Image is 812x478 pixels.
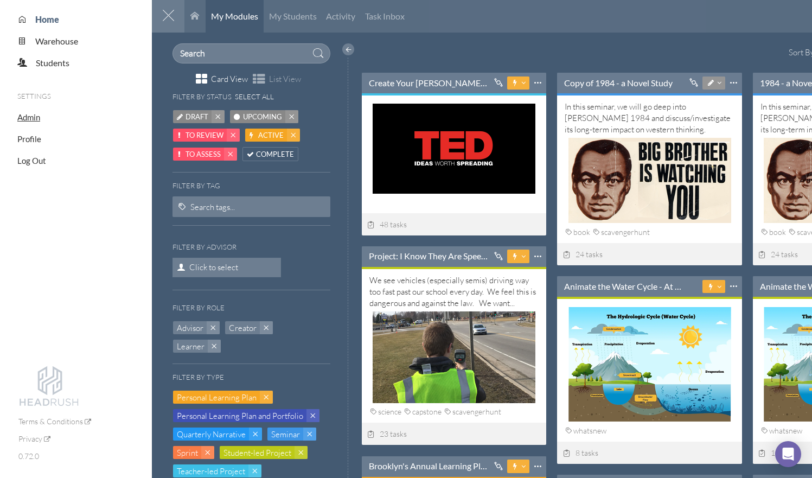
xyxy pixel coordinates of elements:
span: Teacher-led Project [177,466,245,477]
h6: Filter by tag [172,182,331,190]
span: Active [258,130,284,141]
a: Terms & Conditions [18,417,91,426]
span: My Modules [211,11,258,21]
span: Draft [186,111,208,123]
span: Complete [256,149,294,160]
span: 8 tasks [562,448,598,457]
span: Seminar [271,429,300,440]
span: Task Inbox [365,11,405,21]
div: Open Intercom Messenger [775,441,801,467]
span: Quarterly Narrative [177,429,246,440]
h6: Filter by type [172,373,224,381]
h6: Filter by role [172,304,225,312]
a: Admin [17,112,40,122]
span: Students [36,58,69,68]
span: Creator [229,322,257,334]
a: Project: I Know They Are Speeding [369,250,488,262]
span: 24 tasks [758,250,798,259]
span: Upcoming [243,111,282,123]
input: Search [172,43,331,63]
a: Profile [17,134,41,144]
div: scavengerhunt [592,226,652,239]
a: Warehouse [27,36,78,46]
img: summary thumbnail [568,138,731,223]
div: Search tags... [190,201,235,213]
div: whatsnew [565,424,609,437]
h6: Select All [235,93,274,101]
span: Advisor [177,322,203,334]
h6: Filter by status [172,93,232,101]
div: We see vehicles (especially semis) driving way too fast past our school every day. We feel this i... [369,275,539,400]
div: whatsnew [760,424,804,437]
h6: Filter by Advisor [172,243,236,251]
span: 24 tasks [562,250,603,259]
div: capstone [404,405,444,418]
span: To Review [186,130,223,141]
span: Settings [17,92,51,100]
a: Copy of 1984 - a Novel Study [564,77,673,89]
img: summary thumbnail [373,104,535,194]
span: 10 tasks [758,448,798,457]
span: To Assess [186,149,221,160]
div: scavengerhunt [444,405,503,418]
span: List View [269,73,301,85]
a: Brooklyn's Annual Learning Plan [369,460,488,472]
span: Personal Learning Plan [177,392,257,403]
a: Log Out [17,156,46,165]
span: 23 tasks [367,429,407,438]
a: Animate the Water Cycle - At Start [564,281,683,292]
span: 0.72.0 [18,451,39,461]
img: summary thumbnail [568,307,731,422]
a: Students [27,58,69,68]
span: My Students [269,11,317,21]
span: Warehouse [35,36,78,46]
a: Home [27,14,59,24]
span: Learner [177,341,204,352]
div: In this seminar, we will go deep into [PERSON_NAME] 1984 and discuss/investigate its long-term im... [565,101,734,220]
a: Privacy [18,434,50,443]
div: book [565,226,592,239]
span: Click to select [172,258,281,277]
div: book [760,226,788,239]
span: Card View [211,73,248,85]
span: Activity [326,11,355,21]
span: Student-led Project [223,447,291,458]
span: Personal Learning Plan and Portfolio [177,410,303,422]
div: science [369,405,404,418]
a: Create Your [PERSON_NAME] Talk----- [369,77,488,89]
span: 48 tasks [367,220,407,229]
span: Sprint [177,447,198,458]
span: Home [35,14,59,24]
img: summary thumbnail [373,311,535,403]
